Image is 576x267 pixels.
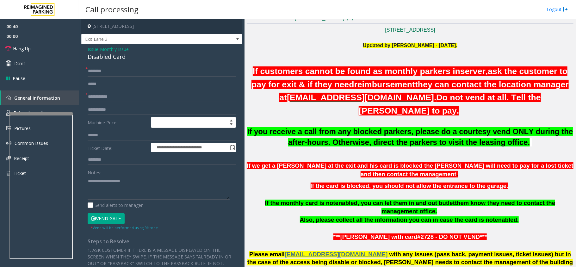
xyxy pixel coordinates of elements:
[88,202,143,208] label: Send alerts to manager
[82,2,142,17] h3: Call processing
[547,6,568,13] a: Logout
[517,216,519,223] span: .
[6,171,10,176] img: 'icon'
[311,183,508,189] span: If the card is blocked, you should not allow the entrance to the garage.
[88,46,98,53] span: Issue
[253,66,460,76] span: If customers cannot be found as monthly parkers in
[6,126,11,130] img: 'icon'
[13,75,25,82] span: Pause
[385,27,435,33] a: [STREET_ADDRESS]
[6,110,10,116] img: 'icon'
[333,233,487,240] font: ***[PERSON_NAME] with card#2728 - DO NOT VEND***
[247,162,573,177] span: If we get a [PERSON_NAME] at the exit and his card is blocked the [PERSON_NAME] will need to pay ...
[14,110,49,116] span: Rate Information
[88,213,125,224] button: Vend Gate
[279,80,569,102] span: they can contact the location manager at
[88,167,101,176] label: Notes:
[86,143,149,152] label: Ticket Date:
[98,46,129,52] span: -
[285,251,387,258] span: [EMAIL_ADDRESS][DOMAIN_NAME]
[88,239,236,245] h4: Steps to Resolve
[249,251,285,258] span: Please email
[81,19,242,34] h4: [STREET_ADDRESS]
[86,117,149,128] label: Machine Price:
[363,43,457,48] span: Updated by [PERSON_NAME] - [DATE].
[249,127,573,146] b: f you receive a call from any blocked parkers, please do a courtesy vend ONLY during the after-ho...
[91,225,158,230] small: Vend will be performed using 9# tone
[335,200,358,206] span: enabled
[357,200,448,206] span: , you can let them in and out but
[229,143,236,152] span: Toggle popup
[6,141,11,146] img: 'icon'
[287,93,434,102] font: [EMAIL_ADDRESS][DOMAIN_NAME]
[460,66,488,76] span: server,
[88,53,236,61] div: Disabled Card
[300,216,495,223] span: Also, please collect all the information you can in case the card is not
[563,6,568,13] img: logout
[100,46,129,53] span: Monthly Issue
[14,60,25,67] span: Dtmf
[251,66,567,89] span: ask the customer to pay for exit & if they need
[434,93,436,102] font: .
[495,216,517,223] span: enabled
[381,200,555,215] span: them know they need to contact the management office.
[14,95,60,101] span: General Information
[359,93,541,115] font: Do not vend at all. Tell the [PERSON_NAME] to pay.
[448,200,455,206] span: let
[265,200,335,206] span: If the monthly card is not
[456,171,458,177] span: .
[6,156,11,160] img: 'icon'
[13,45,31,52] span: Hang Up
[227,117,236,122] span: Increase value
[227,122,236,127] span: Decrease value
[82,34,210,44] span: Exit Lane 3
[247,127,573,146] span: I
[1,90,79,105] a: General Information
[6,96,11,100] img: 'icon'
[354,80,415,90] span: reimbursement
